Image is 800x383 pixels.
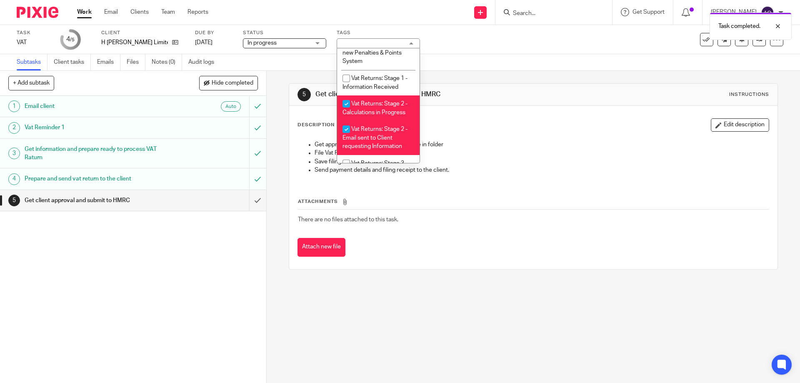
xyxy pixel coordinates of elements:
span: Hide completed [212,80,253,87]
p: Save filing details in the client folder [315,158,768,166]
button: Hide completed [199,76,258,90]
h1: Prepare and send vat return to the client [25,173,169,185]
div: 5 [8,195,20,206]
h1: Get client approval and submit to HMRC [315,90,551,99]
span: Vat Returns: Stage 1 - Information Received [342,75,407,90]
a: Client tasks [54,54,91,70]
div: 2 [8,122,20,134]
p: Get approval by the client to file and save in folder [315,140,768,149]
p: Description [297,122,335,128]
p: File Vat Return [315,149,768,157]
a: Subtasks [17,54,47,70]
a: Reports [187,8,208,16]
button: Edit description [711,118,769,132]
a: Emails [97,54,120,70]
a: Email [104,8,118,16]
span: There are no files attached to this task. [298,217,398,223]
span: Vat Returns: Stage 2 - Email sent to Client requesting Information [342,126,407,149]
button: Attach new file [297,238,345,257]
div: Auto [221,101,241,112]
span: Attachments [298,199,338,204]
a: Work [77,8,92,16]
a: Clients [130,8,149,16]
img: svg%3E [761,6,774,19]
a: Team [161,8,175,16]
h1: Get client approval and submit to HMRC [25,194,169,207]
h1: Get information and prepare ready to process VAT Raturn [25,143,169,164]
span: [DATE] [195,40,212,45]
p: Task completed. [718,22,760,30]
label: Tags [337,30,420,36]
label: Client [101,30,185,36]
small: /5 [70,38,75,42]
span: Vat Returns: Stage 3 - With [PERSON_NAME] and [PERSON_NAME] for Approval [342,160,412,192]
div: 3 [8,148,20,159]
span: Vat Returns: Stage 2 - Calculations in Progress [342,101,407,115]
h1: Email client [25,100,169,113]
img: Pixie [17,7,58,18]
h1: Vat Reminder 1 [25,121,169,134]
div: VAT [17,38,50,47]
div: 5 [297,88,311,101]
label: Due by [195,30,232,36]
div: 4 [66,35,75,44]
a: Audit logs [188,54,220,70]
label: Task [17,30,50,36]
div: Instructions [729,91,769,98]
a: Files [127,54,145,70]
span: In progress [247,40,277,46]
div: 1 [8,100,20,112]
p: H [PERSON_NAME] Limited [101,38,168,47]
a: Notes (0) [152,54,182,70]
p: Send payment details and filing receipt to the client. [315,166,768,174]
div: 4 [8,173,20,185]
label: Status [243,30,326,36]
button: + Add subtask [8,76,54,90]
